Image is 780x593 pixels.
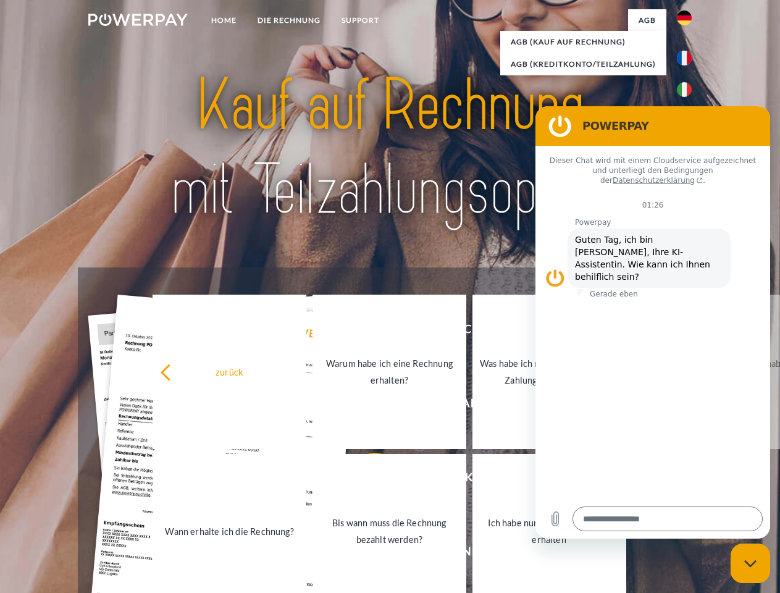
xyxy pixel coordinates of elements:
[500,31,666,53] a: AGB (Kauf auf Rechnung)
[118,59,662,237] img: title-powerpay_de.svg
[160,523,299,539] div: Wann erhalte ich die Rechnung?
[320,515,459,548] div: Bis wann muss die Rechnung bezahlt werden?
[535,106,770,539] iframe: Messaging-Fenster
[628,9,666,32] a: agb
[160,363,299,380] div: zurück
[677,11,692,25] img: de
[320,355,459,389] div: Warum habe ich eine Rechnung erhalten?
[480,515,619,548] div: Ich habe nur eine Teillieferung erhalten
[677,82,692,97] img: it
[247,9,331,32] a: DIE RECHNUNG
[500,53,666,75] a: AGB (Kreditkonto/Teilzahlung)
[331,9,390,32] a: SUPPORT
[472,295,626,449] a: Was habe ich noch offen, ist meine Zahlung eingegangen?
[480,355,619,389] div: Was habe ich noch offen, ist meine Zahlung eingegangen?
[88,14,188,26] img: logo-powerpay-white.svg
[201,9,247,32] a: Home
[677,51,692,65] img: fr
[731,544,770,583] iframe: Schaltfläche zum Öffnen des Messaging-Fensters; Konversation läuft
